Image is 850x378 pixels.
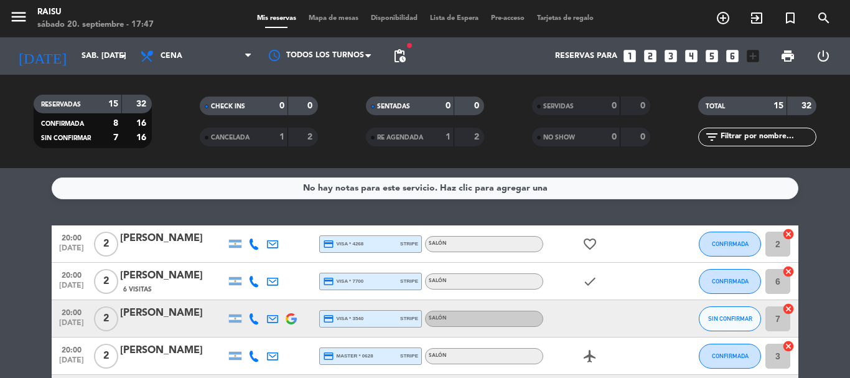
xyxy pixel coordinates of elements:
span: stripe [400,240,418,248]
button: CONFIRMADA [699,269,761,294]
span: TOTAL [706,103,725,110]
i: [DATE] [9,42,75,70]
span: RE AGENDADA [377,135,423,141]
span: Mapa de mesas [302,15,365,22]
strong: 0 [612,102,617,110]
button: CONFIRMADA [699,344,761,369]
i: add_box [745,48,761,64]
span: stripe [400,277,418,285]
span: fiber_manual_record [406,42,413,49]
span: Cena [161,52,182,60]
strong: 0 [279,102,284,110]
span: 2 [94,344,118,369]
i: favorite_border [582,237,597,252]
img: google-logo.png [286,313,297,324]
i: credit_card [323,351,334,362]
span: CONFIRMADA [712,240,749,247]
i: cancel [782,265,795,278]
i: credit_card [323,239,334,250]
span: Lista de Espera [424,15,485,22]
i: looks_3 [663,48,679,64]
span: 20:00 [56,342,87,356]
i: cancel [782,340,795,352]
span: CONFIRMADA [712,352,749,359]
span: CONFIRMADA [712,278,749,285]
span: CANCELADA [211,135,250,141]
i: cancel [782,303,795,315]
strong: 16 [136,133,149,142]
strong: 2 [474,133,482,141]
span: 20:00 [56,305,87,319]
button: menu [9,7,28,31]
strong: 2 [307,133,315,141]
strong: 0 [640,133,648,141]
i: credit_card [323,313,334,324]
strong: 0 [474,102,482,110]
span: pending_actions [392,49,407,64]
i: check [582,274,597,289]
div: [PERSON_NAME] [120,268,226,284]
button: CONFIRMADA [699,232,761,257]
span: visa * 4268 [323,239,363,250]
i: airplanemode_active [582,349,597,364]
span: Disponibilidad [365,15,424,22]
span: Salón [429,353,447,358]
div: No hay notas para este servicio. Haz clic para agregar una [303,181,548,196]
strong: 0 [307,102,315,110]
div: LOG OUT [805,37,841,75]
strong: 8 [113,119,118,128]
strong: 16 [136,119,149,128]
span: Mis reservas [251,15,302,22]
strong: 1 [446,133,451,141]
strong: 32 [801,102,814,110]
span: 20:00 [56,230,87,244]
strong: 7 [113,133,118,142]
span: SIN CONFIRMAR [41,135,91,141]
i: arrow_drop_down [116,49,131,64]
span: Pre-acceso [485,15,531,22]
button: SIN CONFIRMAR [699,306,761,331]
span: print [780,49,795,64]
span: visa * 7700 [323,276,363,287]
div: sábado 20. septiembre - 17:47 [37,19,154,31]
strong: 15 [773,102,783,110]
i: exit_to_app [749,11,764,26]
i: looks_one [622,48,638,64]
span: 6 Visitas [123,285,152,295]
i: looks_two [642,48,658,64]
span: NO SHOW [543,135,575,141]
i: filter_list [704,130,719,144]
span: [DATE] [56,244,87,258]
i: menu [9,7,28,26]
div: [PERSON_NAME] [120,305,226,321]
i: search [816,11,831,26]
span: CONFIRMADA [41,121,84,127]
span: Salón [429,278,447,283]
i: credit_card [323,276,334,287]
span: [DATE] [56,319,87,333]
span: SIN CONFIRMAR [708,315,752,322]
span: [DATE] [56,356,87,371]
span: SENTADAS [377,103,410,110]
i: looks_5 [704,48,720,64]
span: Salón [429,241,447,246]
strong: 0 [612,133,617,141]
div: [PERSON_NAME] [120,343,226,359]
i: turned_in_not [783,11,798,26]
span: visa * 3540 [323,313,363,324]
i: add_circle_outline [716,11,731,26]
div: [PERSON_NAME] [120,230,226,247]
span: 2 [94,269,118,294]
span: 2 [94,232,118,257]
strong: 0 [640,102,648,110]
span: stripe [400,352,418,360]
i: power_settings_new [816,49,831,64]
strong: 32 [136,100,149,108]
strong: 15 [108,100,118,108]
span: stripe [400,314,418,323]
span: SERVIDAS [543,103,574,110]
div: Raisu [37,6,154,19]
span: RESERVADAS [41,102,81,108]
i: looks_4 [683,48,699,64]
input: Filtrar por nombre... [719,130,816,144]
